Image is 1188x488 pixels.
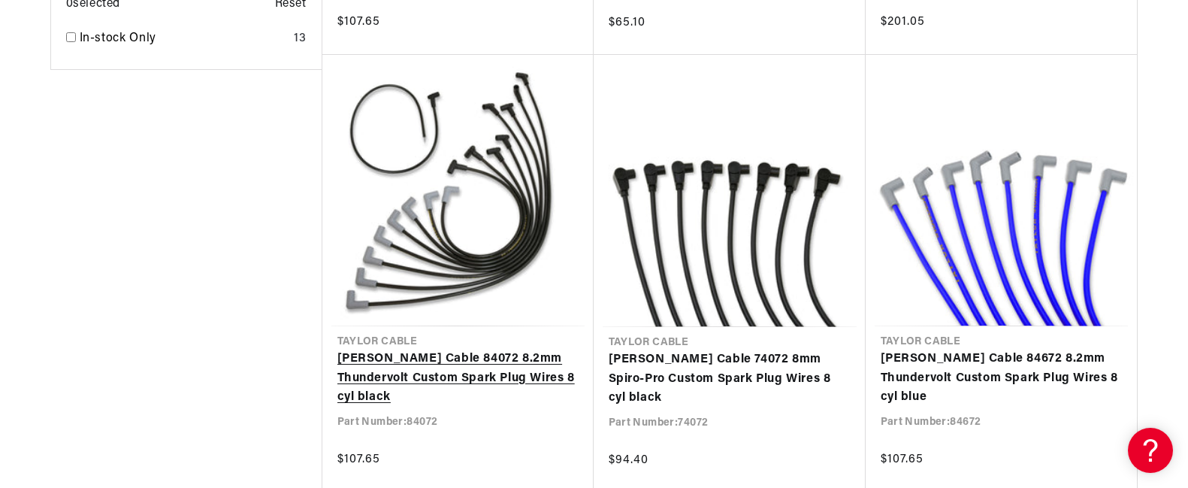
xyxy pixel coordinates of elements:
[294,29,306,49] div: 13
[609,350,851,408] a: [PERSON_NAME] Cable 74072 8mm Spiro-Pro Custom Spark Plug Wires 8 cyl black
[337,350,579,408] a: [PERSON_NAME] Cable 84072 8.2mm Thundervolt Custom Spark Plug Wires 8 cyl black
[881,350,1122,408] a: [PERSON_NAME] Cable 84672 8.2mm Thundervolt Custom Spark Plug Wires 8 cyl blue
[80,29,289,49] a: In-stock Only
